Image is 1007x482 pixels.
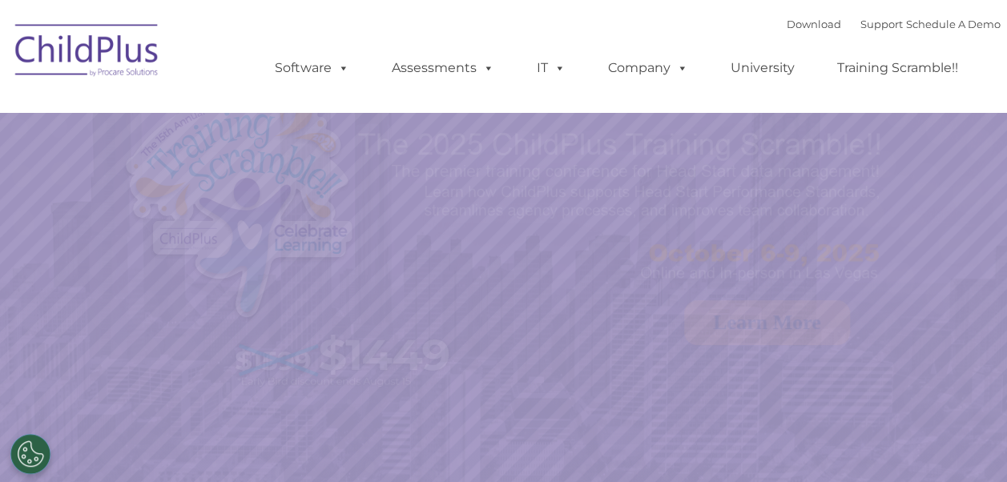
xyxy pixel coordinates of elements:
a: Learn More [684,300,850,345]
button: Cookies Settings [10,434,50,474]
a: Download [787,18,841,30]
a: Schedule A Demo [906,18,1001,30]
a: Assessments [376,52,510,84]
img: ChildPlus by Procare Solutions [7,13,167,93]
a: IT [521,52,582,84]
a: Training Scramble!! [821,52,974,84]
a: Company [592,52,704,84]
a: Support [860,18,903,30]
a: University [715,52,811,84]
a: Software [259,52,365,84]
font: | [787,18,1001,30]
